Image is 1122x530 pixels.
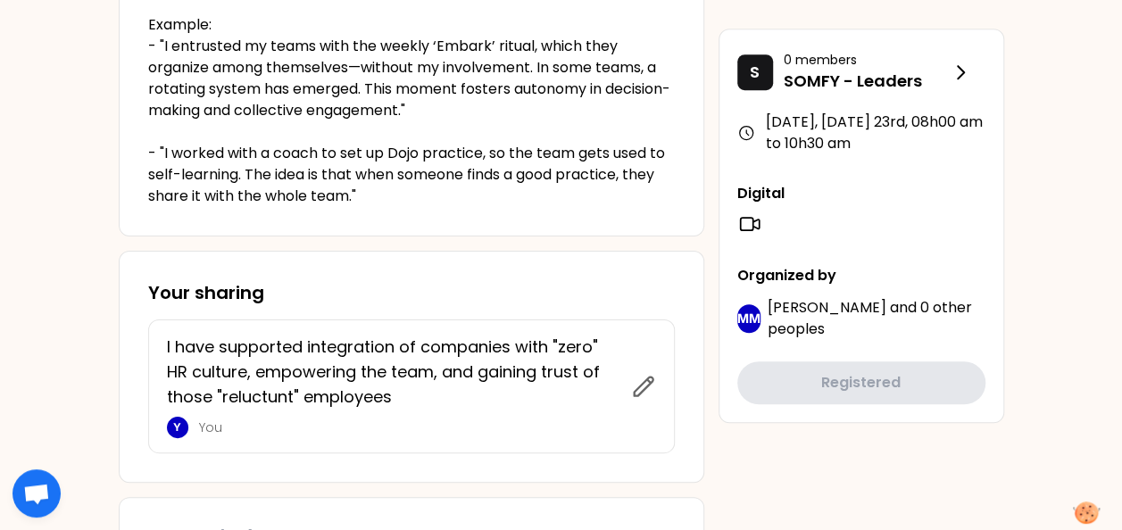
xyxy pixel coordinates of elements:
[148,14,675,207] p: Example: - "I entrusted my teams with the weekly ‘Embark’ ritual, which they organize among thems...
[768,297,972,339] span: 0 other peoples
[768,297,985,340] p: and
[784,51,950,69] p: 0 members
[737,183,985,204] p: Digital
[737,310,760,327] p: MM
[148,280,675,305] h3: Your sharing
[12,469,61,518] div: Chat abierto
[737,112,985,154] div: [DATE], [DATE] 23rd , 08h00 am to 10h30 am
[167,335,620,410] p: I have supported integration of companies with "zero" HR culture, empowering the team, and gainin...
[768,297,886,318] span: [PERSON_NAME]
[750,60,760,85] p: S
[199,418,620,436] p: You
[784,69,950,94] p: SOMFY - Leaders
[173,420,181,435] p: Y
[737,265,985,286] p: Organized by
[737,361,985,404] button: Registered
